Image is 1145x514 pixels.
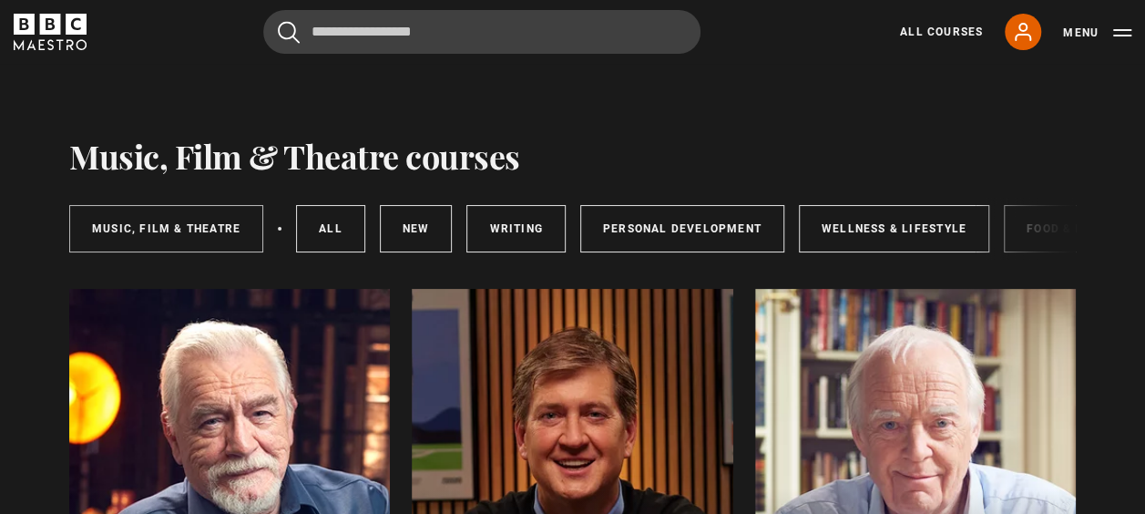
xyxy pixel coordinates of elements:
a: Music, Film & Theatre [69,205,263,252]
a: Writing [466,205,565,252]
button: Submit the search query [278,21,300,44]
h1: Music, Film & Theatre courses [69,137,520,175]
a: All [296,205,365,252]
button: Toggle navigation [1063,24,1131,42]
a: All Courses [900,24,983,40]
a: Personal Development [580,205,784,252]
a: Wellness & Lifestyle [799,205,989,252]
input: Search [263,10,700,54]
a: New [380,205,453,252]
svg: BBC Maestro [14,14,87,50]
